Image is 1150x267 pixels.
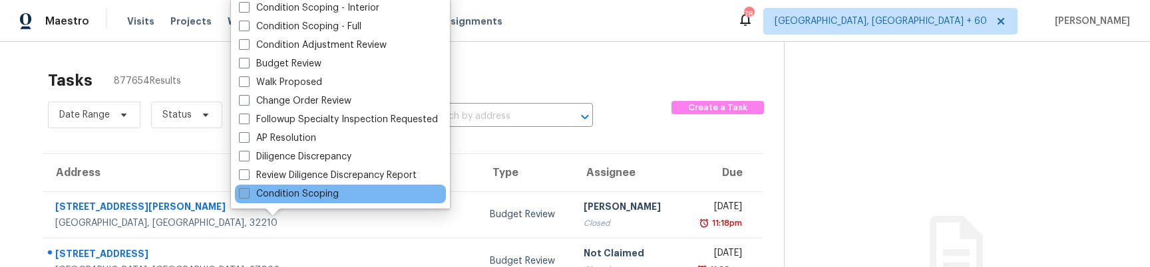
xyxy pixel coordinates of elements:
label: Review Diligence Discrepancy Report [239,169,417,182]
span: Visits [127,15,154,28]
span: Status [162,108,192,122]
th: Type [479,154,572,191]
th: Assignee [573,154,678,191]
span: Create a Task [678,100,757,116]
th: Address [43,154,309,191]
h2: Tasks [48,74,93,87]
label: Condition Scoping [239,187,339,201]
span: Projects [170,15,212,28]
div: [GEOGRAPHIC_DATA], [GEOGRAPHIC_DATA], 32210 [55,217,299,230]
div: 11:18pm [709,217,742,230]
div: [DATE] [689,246,741,263]
div: [DATE] [689,200,741,217]
div: Not Claimed [584,246,668,263]
div: Closed [584,217,668,230]
label: Condition Scoping - Interior [239,1,379,15]
th: Due [678,154,762,191]
span: [PERSON_NAME] [1050,15,1130,28]
label: Condition Adjustment Review [239,39,387,52]
div: 784 [744,8,753,21]
label: AP Resolution [239,132,316,145]
span: 877654 Results [114,74,181,88]
span: Maestro [45,15,89,28]
div: [STREET_ADDRESS][PERSON_NAME] [55,200,299,217]
span: Date Range [59,108,110,122]
label: Walk Proposed [239,76,322,89]
div: Budget Review [490,208,562,221]
label: Followup Specialty Inspection Requested [239,113,438,126]
span: Work Orders [228,15,288,28]
input: Search by address [421,106,556,127]
label: Change Order Review [239,94,351,108]
button: Open [576,108,594,126]
div: [STREET_ADDRESS] [55,247,299,264]
button: Create a Task [671,101,763,114]
label: Budget Review [239,57,321,70]
label: Condition Scoping - Full [239,20,361,33]
span: Geo Assignments [416,15,502,28]
span: [GEOGRAPHIC_DATA], [GEOGRAPHIC_DATA] + 60 [775,15,987,28]
label: Diligence Discrepancy [239,150,351,163]
img: Overdue Alarm Icon [699,217,709,230]
div: [PERSON_NAME] [584,200,668,217]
